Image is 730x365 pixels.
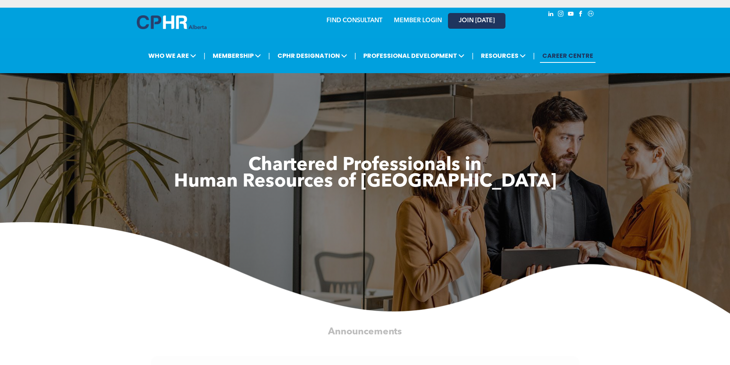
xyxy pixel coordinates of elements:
[394,18,442,24] a: MEMBER LOGIN
[268,48,270,64] li: |
[146,49,198,63] span: WHO WE ARE
[174,173,556,191] span: Human Resources of [GEOGRAPHIC_DATA]
[448,13,505,29] a: JOIN [DATE]
[275,49,349,63] span: CPHR DESIGNATION
[459,17,495,25] span: JOIN [DATE]
[557,10,565,20] a: instagram
[479,49,528,63] span: RESOURCES
[472,48,474,64] li: |
[587,10,595,20] a: Social network
[203,48,205,64] li: |
[210,49,263,63] span: MEMBERSHIP
[533,48,535,64] li: |
[137,15,207,29] img: A blue and white logo for cp alberta
[328,327,402,336] span: Announcements
[354,48,356,64] li: |
[577,10,585,20] a: facebook
[248,156,482,175] span: Chartered Professionals in
[361,49,467,63] span: PROFESSIONAL DEVELOPMENT
[326,18,382,24] a: FIND CONSULTANT
[567,10,575,20] a: youtube
[540,49,595,63] a: CAREER CENTRE
[547,10,555,20] a: linkedin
